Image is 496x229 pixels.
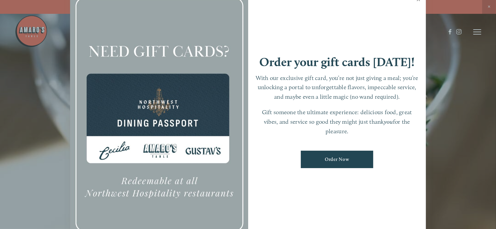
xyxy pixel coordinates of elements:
a: Order Now [301,151,373,168]
p: With our exclusive gift card, you’re not just giving a meal; you’re unlocking a portal to unforge... [255,73,420,102]
em: you [384,118,393,125]
p: Gift someone the ultimate experience: delicious food, great vibes, and service so good they might... [255,108,420,136]
h1: Order your gift cards [DATE]! [259,56,415,68]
